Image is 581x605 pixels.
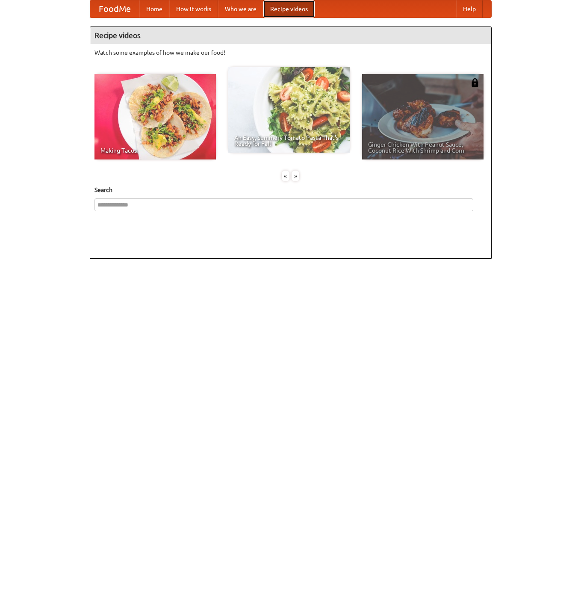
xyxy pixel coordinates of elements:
h4: Recipe videos [90,27,491,44]
a: Recipe videos [263,0,315,18]
img: 483408.png [471,78,479,87]
span: An Easy, Summery Tomato Pasta That's Ready for Fall [234,135,344,147]
span: Making Tacos [100,148,210,153]
a: How it works [169,0,218,18]
a: Making Tacos [94,74,216,159]
h5: Search [94,186,487,194]
a: FoodMe [90,0,139,18]
div: » [292,171,299,181]
a: Home [139,0,169,18]
a: An Easy, Summery Tomato Pasta That's Ready for Fall [228,67,350,153]
div: « [282,171,289,181]
a: Who we are [218,0,263,18]
a: Help [456,0,483,18]
p: Watch some examples of how we make our food! [94,48,487,57]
